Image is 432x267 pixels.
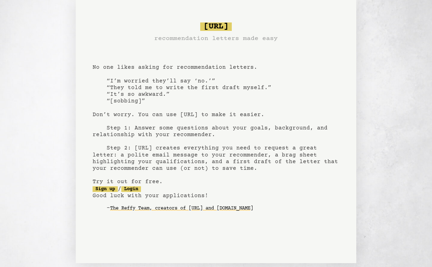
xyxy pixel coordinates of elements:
h3: recommendation letters made easy [154,34,278,44]
a: Login [121,186,141,192]
span: [URL] [200,22,232,31]
a: The Reffy Team, creators of [URL] and [DOMAIN_NAME] [110,203,253,214]
div: - [107,205,339,212]
pre: No one likes asking for recommendation letters. “I’m worried they’ll say ‘no.’” “They told me to ... [93,20,339,225]
a: Sign up [93,186,118,192]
